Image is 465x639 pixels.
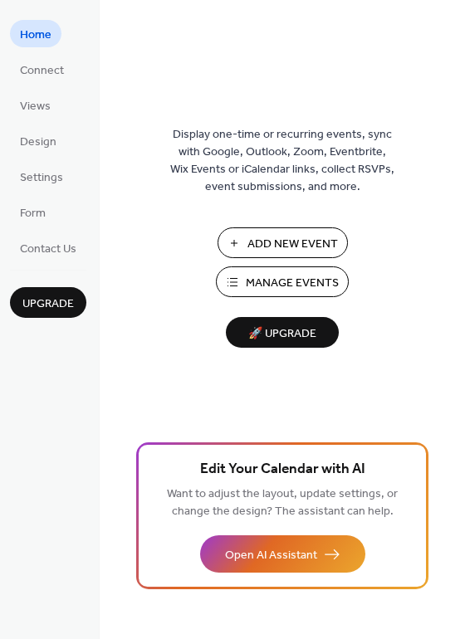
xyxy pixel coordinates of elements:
[246,275,339,292] span: Manage Events
[10,234,86,261] a: Contact Us
[20,241,76,258] span: Contact Us
[226,317,339,348] button: 🚀 Upgrade
[200,458,365,481] span: Edit Your Calendar with AI
[20,134,56,151] span: Design
[236,323,329,345] span: 🚀 Upgrade
[20,27,51,44] span: Home
[225,547,317,564] span: Open AI Assistant
[22,295,74,313] span: Upgrade
[10,163,73,190] a: Settings
[10,198,56,226] a: Form
[10,91,61,119] a: Views
[20,205,46,222] span: Form
[170,126,394,196] span: Display one-time or recurring events, sync with Google, Outlook, Zoom, Eventbrite, Wix Events or ...
[10,127,66,154] a: Design
[216,266,349,297] button: Manage Events
[10,287,86,318] button: Upgrade
[167,483,398,523] span: Want to adjust the layout, update settings, or change the design? The assistant can help.
[218,227,348,258] button: Add New Event
[247,236,338,253] span: Add New Event
[20,169,63,187] span: Settings
[10,56,74,83] a: Connect
[10,20,61,47] a: Home
[20,98,51,115] span: Views
[20,62,64,80] span: Connect
[200,535,365,573] button: Open AI Assistant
